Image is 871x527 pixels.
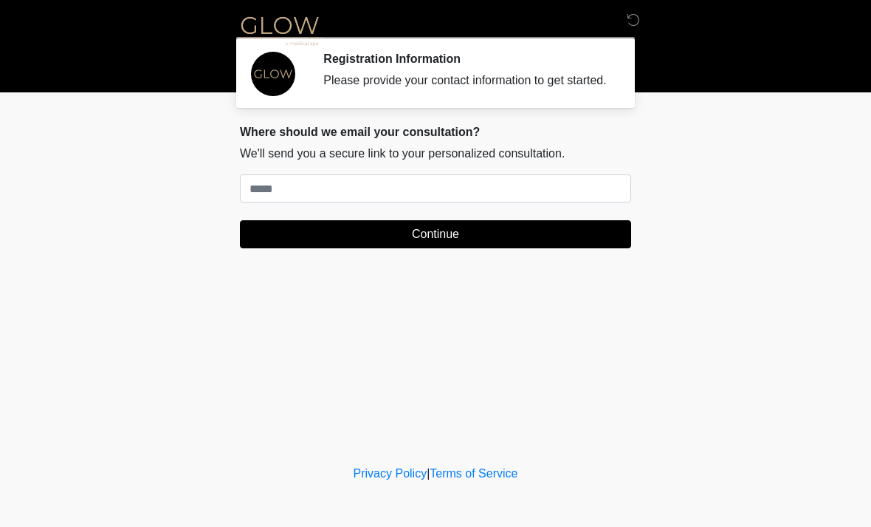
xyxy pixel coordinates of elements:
[240,145,631,163] p: We'll send you a secure link to your personalized consultation.
[323,72,609,89] div: Please provide your contact information to get started.
[354,467,427,480] a: Privacy Policy
[240,125,631,139] h2: Where should we email your consultation?
[225,11,334,49] img: Glow Medical Spa Logo
[430,467,517,480] a: Terms of Service
[427,467,430,480] a: |
[240,220,631,248] button: Continue
[251,52,295,96] img: Agent Avatar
